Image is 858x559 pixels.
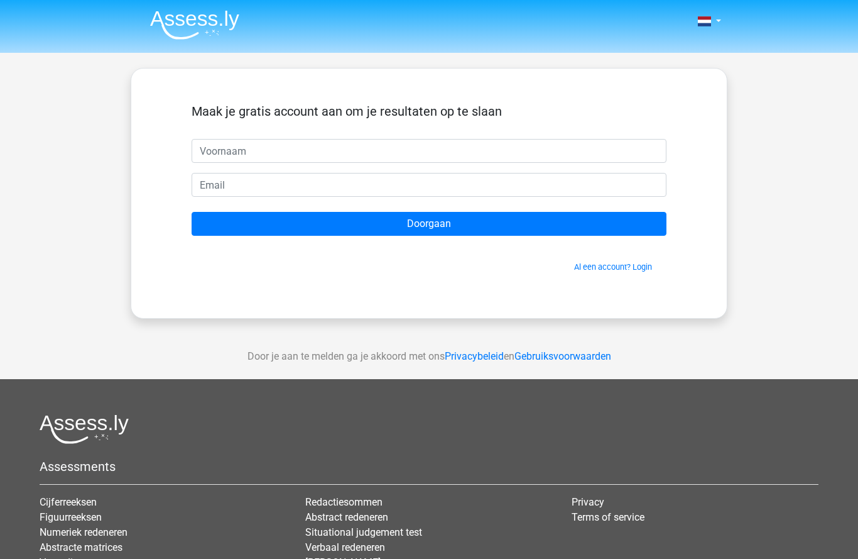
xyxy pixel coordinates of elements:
[40,541,122,553] a: Abstracte matrices
[40,496,97,508] a: Cijferreeksen
[192,139,666,163] input: Voornaam
[192,173,666,197] input: Email
[192,212,666,236] input: Doorgaan
[150,10,239,40] img: Assessly
[572,511,644,523] a: Terms of service
[574,262,652,272] a: Al een account? Login
[305,526,422,538] a: Situational judgement test
[572,496,604,508] a: Privacy
[40,459,818,474] h5: Assessments
[40,414,129,444] img: Assessly logo
[40,511,102,523] a: Figuurreeksen
[445,350,504,362] a: Privacybeleid
[40,526,128,538] a: Numeriek redeneren
[305,511,388,523] a: Abstract redeneren
[305,496,383,508] a: Redactiesommen
[514,350,611,362] a: Gebruiksvoorwaarden
[305,541,385,553] a: Verbaal redeneren
[192,104,666,119] h5: Maak je gratis account aan om je resultaten op te slaan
